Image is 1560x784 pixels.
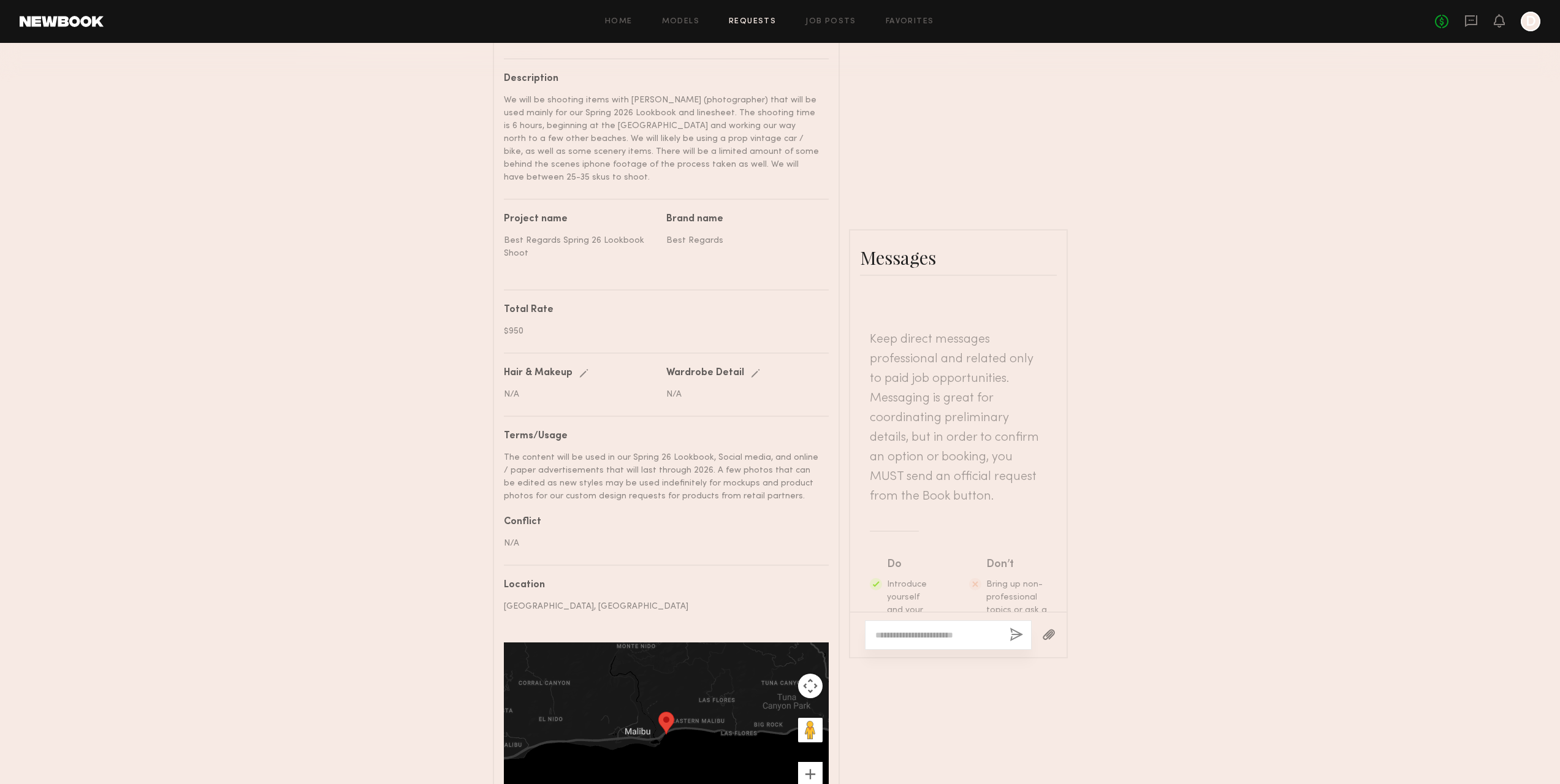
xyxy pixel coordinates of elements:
div: Don’t [986,556,1054,573]
div: Terms/Usage [504,432,820,441]
div: Total Rate [504,305,820,315]
div: Best Regards Spring 26 Lookbook Shoot [504,234,657,260]
a: D [1521,12,1540,31]
div: Hair & Makeup [504,368,573,378]
div: The content will be used in our Spring 26 Lookbook, Social media, and online / paper advertisemen... [504,451,820,503]
div: $950 [504,325,820,338]
a: Models [662,18,699,26]
div: Do [887,556,935,573]
a: Requests [729,18,776,26]
div: Best Regards [666,234,820,247]
div: Messages [860,245,1057,270]
button: Map camera controls [798,674,823,698]
div: Description [504,74,820,84]
div: Wardrobe Detail [666,368,744,378]
a: Home [605,18,633,26]
div: Location [504,580,820,590]
a: Favorites [886,18,934,26]
div: N/A [666,388,820,401]
span: Introduce yourself and your project. [887,580,927,627]
div: Project name [504,215,657,224]
div: Conflict [504,517,820,527]
div: [GEOGRAPHIC_DATA], [GEOGRAPHIC_DATA] [504,600,820,613]
div: We will be shooting items with [PERSON_NAME] (photographer) that will be used mainly for our Spri... [504,94,820,184]
div: Brand name [666,215,820,224]
header: Keep direct messages professional and related only to paid job opportunities. Messaging is great ... [870,330,1047,506]
div: N/A [504,537,820,550]
button: Drag Pegman onto the map to open Street View [798,718,823,742]
span: Bring up non-professional topics or ask a model to work for free/trade. [986,580,1047,640]
a: Job Posts [805,18,856,26]
div: N/A [504,388,657,401]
